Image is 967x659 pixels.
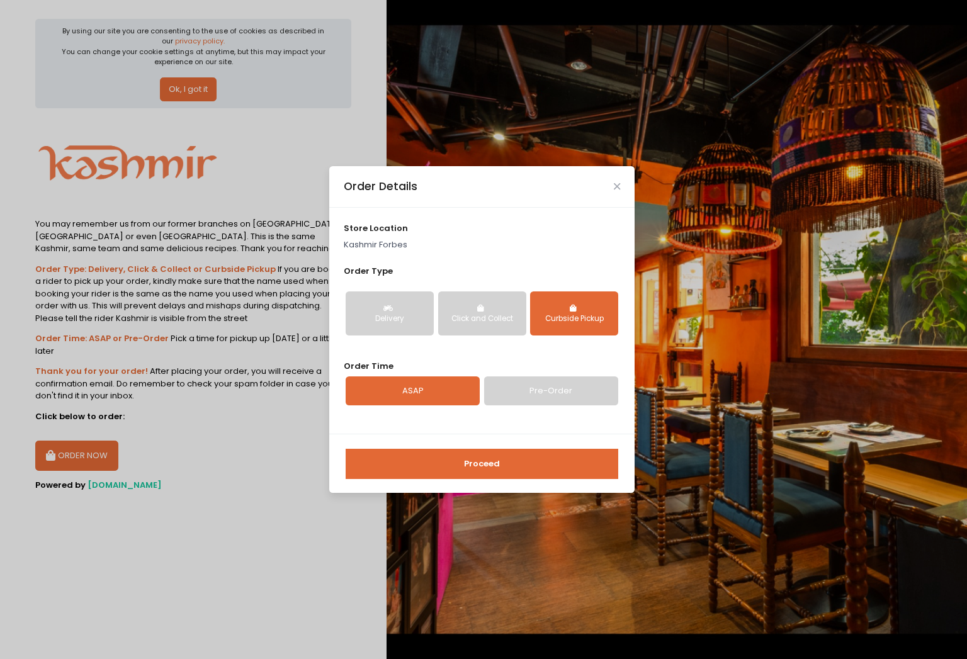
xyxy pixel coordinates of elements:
button: Curbside Pickup [530,291,618,335]
a: Pre-Order [484,376,618,405]
span: store location [344,222,408,234]
div: Delivery [354,313,425,325]
button: Proceed [346,449,618,479]
button: Delivery [346,291,434,335]
span: Order Time [344,360,393,372]
a: ASAP [346,376,480,405]
span: Order Type [344,265,393,277]
div: Curbside Pickup [539,313,609,325]
div: Order Details [344,178,417,194]
button: Close [614,183,620,189]
div: Click and Collect [447,313,517,325]
p: Kashmir Forbes [344,239,621,251]
button: Click and Collect [438,291,526,335]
